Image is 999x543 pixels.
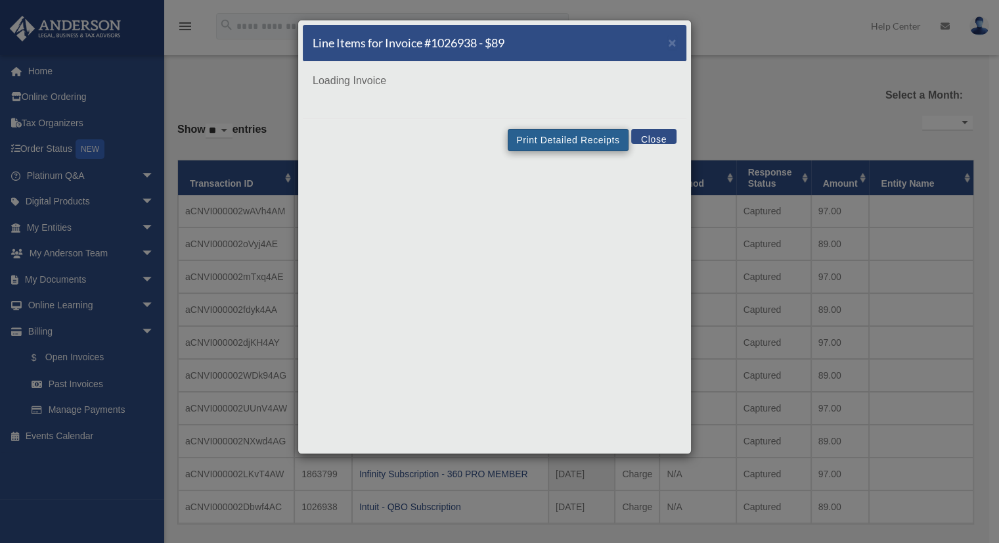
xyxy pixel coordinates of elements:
h5: Line Items for Invoice #1026938 - $89 [313,35,504,51]
p: Loading Invoice [313,72,677,90]
button: Close [631,129,677,144]
button: Close [668,35,677,49]
span: × [668,35,677,50]
button: Print Detailed Receipts [508,129,628,151]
